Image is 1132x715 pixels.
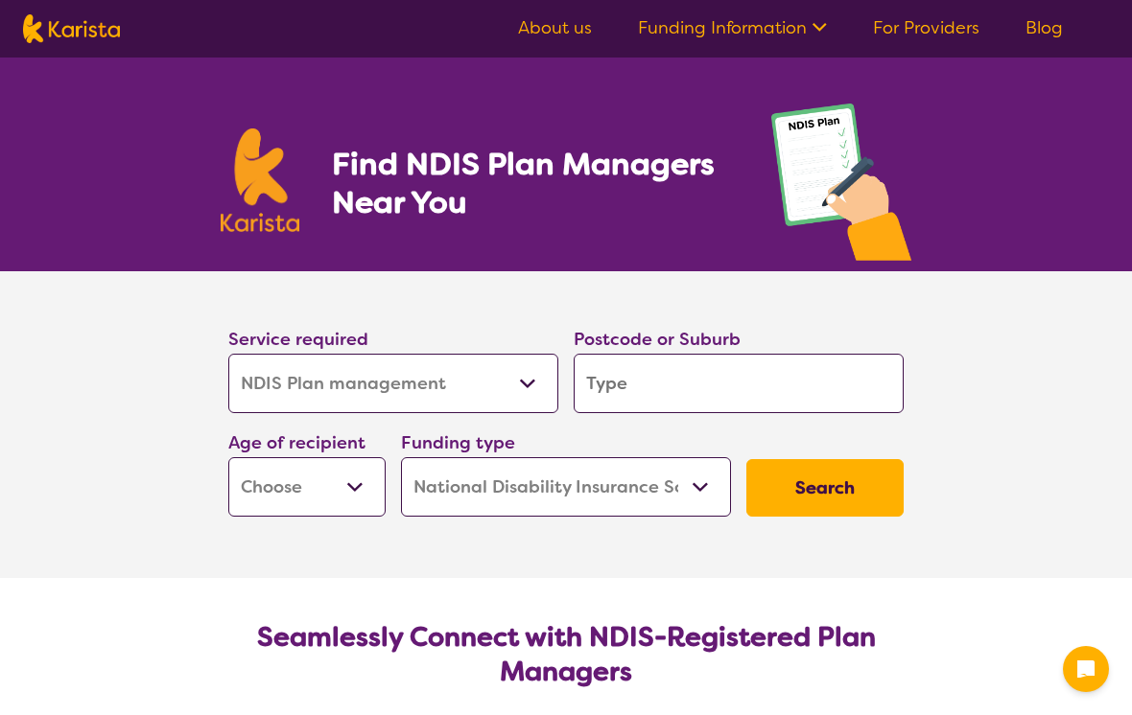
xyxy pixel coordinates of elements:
[873,16,979,39] a: For Providers
[221,128,299,232] img: Karista logo
[1026,16,1063,39] a: Blog
[771,104,911,271] img: plan-management
[518,16,592,39] a: About us
[574,328,741,351] label: Postcode or Suburb
[638,16,827,39] a: Funding Information
[228,431,366,454] label: Age of recipient
[332,145,733,221] h1: Find NDIS Plan Managers Near You
[228,328,368,351] label: Service required
[746,459,904,517] button: Search
[401,431,515,454] label: Funding type
[244,620,888,689] h2: Seamlessly Connect with NDIS-Registered Plan Managers
[23,14,120,43] img: Karista logo
[574,354,904,413] input: Type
